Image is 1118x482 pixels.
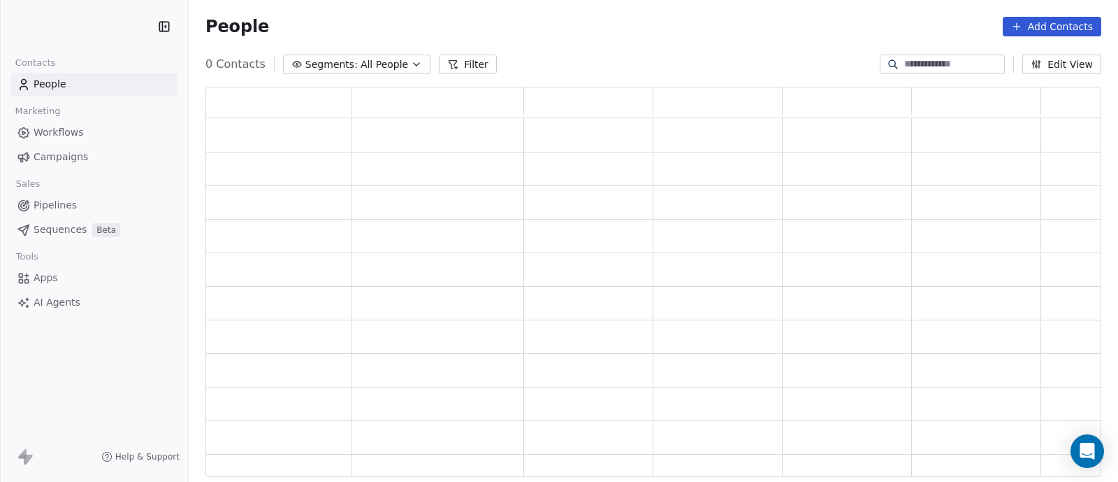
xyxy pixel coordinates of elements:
[439,55,497,74] button: Filter
[34,150,88,164] span: Campaigns
[1022,55,1101,74] button: Edit View
[11,194,177,217] a: Pipelines
[361,57,408,72] span: All People
[10,173,46,194] span: Sales
[34,77,66,92] span: People
[115,451,180,462] span: Help & Support
[11,291,177,314] a: AI Agents
[34,198,77,213] span: Pipelines
[92,223,120,237] span: Beta
[1003,17,1101,36] button: Add Contacts
[34,295,80,310] span: AI Agents
[9,101,66,122] span: Marketing
[205,56,266,73] span: 0 Contacts
[34,125,84,140] span: Workflows
[11,267,177,290] a: Apps
[11,121,177,144] a: Workflows
[11,73,177,96] a: People
[11,146,177,169] a: Campaigns
[34,222,87,237] span: Sequences
[10,246,44,267] span: Tools
[9,52,61,73] span: Contacts
[1070,434,1104,468] div: Open Intercom Messenger
[305,57,358,72] span: Segments:
[11,218,177,241] a: SequencesBeta
[205,16,269,37] span: People
[101,451,180,462] a: Help & Support
[34,271,58,285] span: Apps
